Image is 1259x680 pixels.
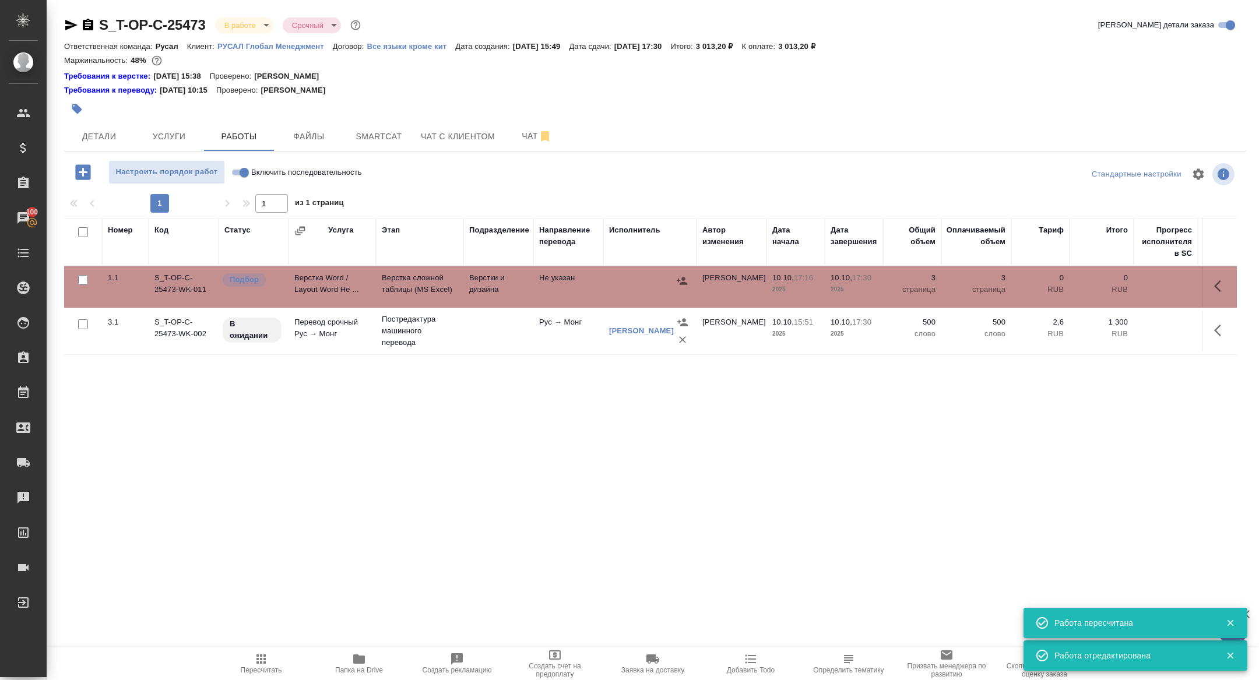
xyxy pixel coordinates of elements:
span: Создать рекламацию [423,666,492,674]
div: Нажми, чтобы открыть папку с инструкцией [64,84,160,96]
button: Срочный [289,20,327,30]
div: Исполнитель назначен, приступать к работе пока рано [221,316,283,344]
span: Скопировать ссылку на оценку заказа [1003,662,1086,678]
p: 0 [1075,272,1128,284]
div: Нажми, чтобы открыть папку с инструкцией [64,71,153,82]
p: Дата сдачи: [569,42,614,51]
p: 10.10, [831,318,852,326]
a: Требования к переводу: [64,84,160,96]
span: Посмотреть информацию [1212,163,1237,185]
p: 10.10, [772,318,794,326]
span: Пересчитать [241,666,282,674]
p: RUB [1075,328,1128,340]
span: из 1 страниц [295,196,344,213]
span: Создать счет на предоплату [513,662,597,678]
button: Скопировать ссылку на оценку заказа [996,647,1093,680]
button: Назначить [673,272,691,290]
td: S_T-OP-C-25473-WK-002 [149,311,219,351]
span: Папка на Drive [335,666,383,674]
p: Проверено: [216,84,261,96]
a: [PERSON_NAME] [609,326,674,335]
p: 3 013,20 ₽ [778,42,824,51]
p: Договор: [333,42,367,51]
p: 48% [131,56,149,65]
div: Прогресс исполнителя в SC [1140,224,1192,259]
p: 17:16 [794,273,813,282]
p: страница [947,284,1005,295]
p: Проверено: [210,71,255,82]
span: Smartcat [351,129,407,144]
div: Направление перевода [539,224,597,248]
button: Скопировать ссылку [81,18,95,32]
div: Подразделение [469,224,529,236]
div: В работе [283,17,341,33]
p: [DATE] 10:15 [160,84,216,96]
button: Назначить [674,313,691,331]
button: Пересчитать [212,647,310,680]
p: слово [889,328,936,340]
span: Добавить Todo [727,666,775,674]
button: 1300.00 RUB; [149,53,164,68]
p: 3 013,20 ₽ [696,42,742,51]
p: 10.10, [831,273,852,282]
p: Ответственная команда: [64,42,156,51]
p: Дата создания: [455,42,512,51]
p: Маржинальность: [64,56,131,65]
p: 2,6 [1017,316,1064,328]
button: Закрыть [1218,618,1242,628]
p: В ожидании [230,318,275,341]
div: Работа отредактирована [1054,650,1208,661]
p: Верстка сложной таблицы (MS Excel) [382,272,458,295]
p: 15:51 [794,318,813,326]
div: Можно подбирать исполнителей [221,272,283,288]
button: Скопировать ссылку для ЯМессенджера [64,18,78,32]
span: Настроить порядок работ [115,165,219,179]
p: 2025 [772,328,819,340]
p: RUB [1017,328,1064,340]
button: Добавить Todo [702,647,800,680]
button: Добавить работу [67,160,99,184]
td: [PERSON_NAME] [697,311,766,351]
div: Работа пересчитана [1054,617,1208,629]
span: Определить тематику [813,666,884,674]
td: Не указан [533,266,603,307]
p: Подбор [230,274,259,286]
span: Чат с клиентом [421,129,495,144]
span: 100 [19,206,45,218]
div: Автор изменения [702,224,761,248]
p: 3 [889,272,936,284]
button: Доп статусы указывают на важность/срочность заказа [348,17,363,33]
p: слово [947,328,1005,340]
a: РУСАЛ Глобал Менеджмент [217,41,333,51]
div: Номер [108,224,133,236]
span: Настроить таблицу [1184,160,1212,188]
span: Файлы [281,129,337,144]
button: Настроить порядок работ [108,160,225,184]
a: Требования к верстке: [64,71,153,82]
button: Добавить тэг [64,96,90,122]
td: S_T-OP-C-25473-WK-011 [149,266,219,307]
td: [PERSON_NAME] [697,266,766,307]
button: Призвать менеджера по развитию [898,647,996,680]
a: 100 [3,203,44,232]
p: РУСАЛ Глобал Менеджмент [217,42,333,51]
div: Статус [224,224,251,236]
p: Клиент: [187,42,217,51]
span: Детали [71,129,127,144]
div: В работе [215,17,273,33]
span: [PERSON_NAME] детали заказа [1098,19,1214,31]
div: 3.1 [108,316,143,328]
span: Призвать менеджера по развитию [905,662,989,678]
a: S_T-OP-C-25473 [99,17,206,33]
span: Услуги [141,129,197,144]
button: Определить тематику [800,647,898,680]
div: Общий объем [889,224,936,248]
div: Услуга [328,224,353,236]
div: Исполнитель [609,224,660,236]
div: Этап [382,224,400,236]
div: Тариф [1039,224,1064,236]
td: Перевод срочный Рус → Монг [289,311,376,351]
p: 1 300 [1075,316,1128,328]
p: [PERSON_NAME] [254,71,328,82]
p: 10.10, [772,273,794,282]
